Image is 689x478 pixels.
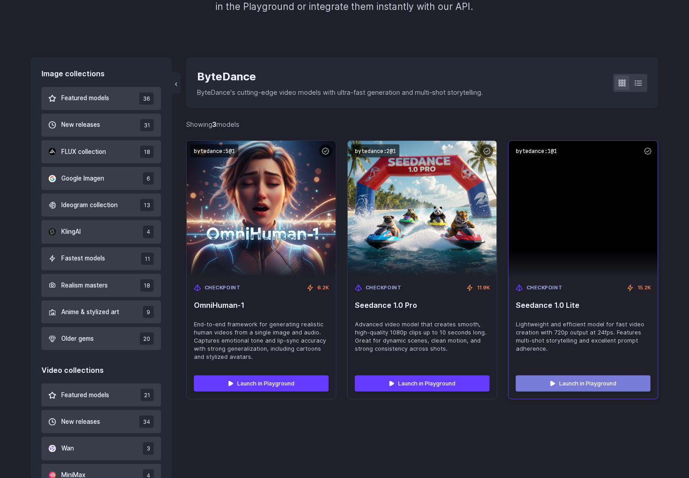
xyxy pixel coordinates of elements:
[355,301,490,310] span: Seedance 1.0 Pro
[41,301,161,324] button: Anime & stylized art 9
[41,114,161,137] button: New releases 31
[141,253,154,265] span: 11
[61,227,81,237] span: KlingAI
[197,87,483,97] p: ByteDance's cutting-edge video models with ultra-fast generation and multi-shot storytelling.
[140,279,154,292] span: 18
[61,120,100,130] span: New releases
[186,119,239,130] div: Showing models
[61,281,108,291] span: Realism masters
[205,284,241,292] span: Checkpoint
[516,320,651,353] span: Lightweight and efficient model for fast video creation with 720p output at 24fps. Features multi...
[197,68,483,85] div: ByteDance
[141,389,154,401] span: 21
[41,194,161,217] button: Ideogram collection 13
[172,72,181,94] button: ‹
[41,247,161,270] button: Fastest models 11
[143,172,154,185] span: 6
[140,119,154,131] span: 31
[355,376,490,392] a: Launch in Playground
[61,93,109,103] span: Featured models
[143,306,154,318] span: 9
[61,334,94,344] span: Older gems
[638,284,651,292] span: 15.2K
[61,444,74,454] span: Wan
[317,284,329,292] span: 6.2K
[61,307,119,317] span: Anime & stylized art
[41,167,161,190] button: Google Imagen 6
[61,200,118,210] span: Ideogram collection
[194,301,329,310] span: OmniHuman-1
[41,365,161,376] div: Video collections
[61,390,109,400] span: Featured models
[527,284,563,292] span: Checkpoint
[41,437,161,460] button: Wan 3
[139,416,154,428] span: 34
[212,121,216,128] strong: 3
[41,87,161,110] button: Featured models 36
[187,141,336,277] img: OmniHuman-1
[351,144,400,158] code: bytedance:2@1
[140,333,154,345] span: 20
[516,376,651,392] a: Launch in Playground
[41,410,161,433] button: New releases 34
[190,144,239,158] code: bytedance:5@1
[140,199,154,211] span: 13
[41,327,161,350] button: Older gems 20
[61,174,104,184] span: Google Imagen
[139,93,154,105] span: 36
[61,147,106,157] span: FLUX collection
[348,141,497,277] img: Seedance 1.0 Pro
[41,220,161,243] button: KlingAI 4
[194,320,329,361] span: End-to-end framework for generating realistic human videos from a single image and audio. Capture...
[477,284,490,292] span: 11.9K
[355,320,490,353] span: Advanced video model that creates smooth, high-quality 1080p clips up to 10 seconds long. Great f...
[140,146,154,158] span: 18
[366,284,402,292] span: Checkpoint
[61,417,100,427] span: New releases
[194,376,329,392] a: Launch in Playground
[143,226,154,238] span: 4
[512,144,560,158] code: bytedance:1@1
[61,254,105,264] span: Fastest models
[41,68,161,80] div: Image collections
[516,301,651,310] span: Seedance 1.0 Lite
[41,384,161,407] button: Featured models 21
[41,140,161,163] button: FLUX collection 18
[143,442,154,455] span: 3
[41,274,161,297] button: Realism masters 18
